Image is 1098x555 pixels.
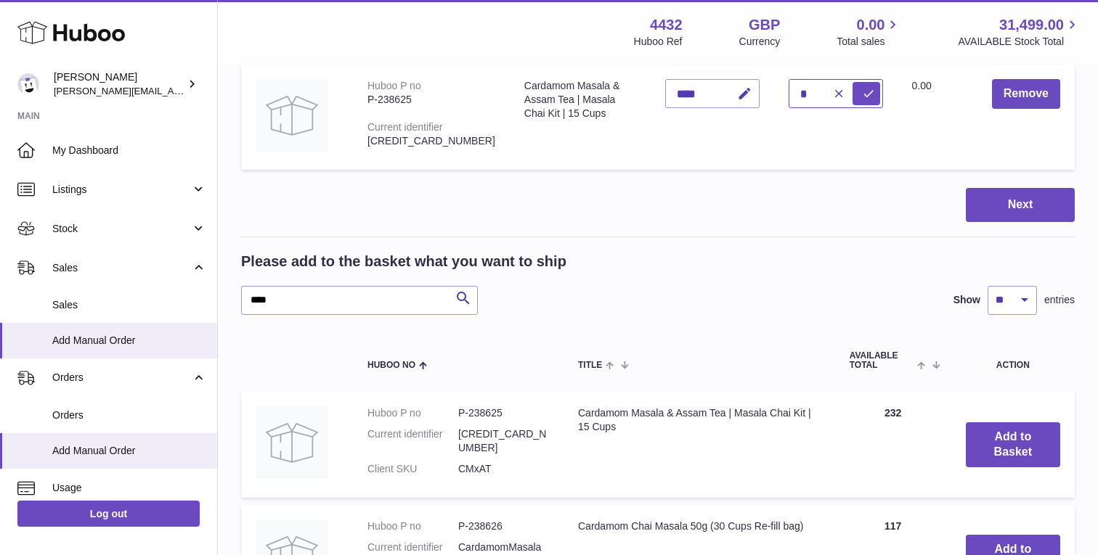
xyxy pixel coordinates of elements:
img: akhil@amalachai.com [17,73,39,95]
div: Huboo P no [367,80,421,91]
span: Total sales [837,35,901,49]
button: Next [966,188,1075,222]
div: Current identifier [367,121,443,133]
dd: CardamomMasala [458,540,549,554]
img: Cardamom Masala & Assam Tea | Masala Chai Kit | 15 Cups [256,406,328,479]
dt: Huboo P no [367,406,458,420]
strong: GBP [749,15,780,35]
span: Usage [52,481,206,495]
span: Stock [52,222,191,236]
dd: P-238626 [458,519,549,533]
button: Add to Basket [966,422,1060,467]
strong: 4432 [650,15,683,35]
span: 31,499.00 [999,15,1064,35]
div: Currency [739,35,781,49]
span: AVAILABLE Total [850,351,914,370]
div: P-238625 [367,93,495,107]
span: [PERSON_NAME][EMAIL_ADDRESS][DOMAIN_NAME] [54,85,291,96]
span: Orders [52,408,206,422]
td: Cardamom Masala & Assam Tea | Masala Chai Kit | 15 Cups [564,392,835,498]
div: [PERSON_NAME] [54,70,184,98]
span: My Dashboard [52,144,206,157]
img: Cardamom Masala & Assam Tea | Masala Chai Kit | 15 Cups [256,79,328,152]
span: Orders [52,371,191,385]
span: 0.00 [912,80,932,91]
h2: Please add to the basket what you want to ship [241,252,566,271]
span: Huboo no [367,361,415,370]
div: [CREDIT_CARD_NUMBER] [367,134,495,148]
span: entries [1044,293,1075,307]
dt: Client SKU [367,462,458,476]
span: Sales [52,261,191,275]
a: 31,499.00 AVAILABLE Stock Total [958,15,1081,49]
span: AVAILABLE Stock Total [958,35,1081,49]
span: Listings [52,183,191,197]
dd: CMxAT [458,462,549,476]
div: Huboo Ref [634,35,683,49]
dt: Current identifier [367,540,458,554]
dt: Current identifier [367,427,458,455]
span: 0.00 [857,15,885,35]
th: Action [951,337,1075,385]
button: Remove [992,79,1060,109]
dd: P-238625 [458,406,549,420]
td: Cardamom Masala & Assam Tea | Masala Chai Kit | 15 Cups [510,65,651,170]
span: Title [578,361,602,370]
dd: [CREDIT_CARD_NUMBER] [458,427,549,455]
a: Log out [17,501,200,527]
span: Add Manual Order [52,444,206,458]
a: 0.00 Total sales [837,15,901,49]
dt: Huboo P no [367,519,458,533]
span: Sales [52,298,206,312]
label: Show [953,293,980,307]
span: Add Manual Order [52,334,206,348]
td: 232 [835,392,951,498]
